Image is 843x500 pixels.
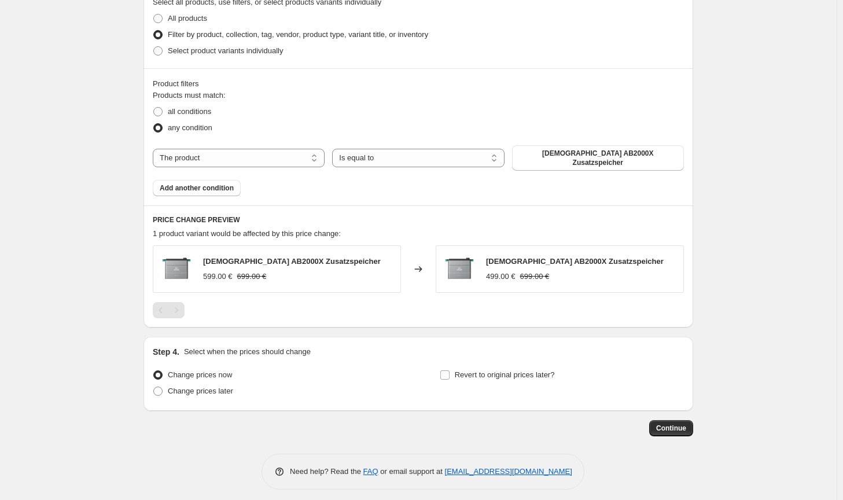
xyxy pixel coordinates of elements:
[168,46,283,55] span: Select product variants individually
[160,183,234,193] span: Add another condition
[153,229,341,238] span: 1 product variant would be affected by this price change:
[168,123,212,132] span: any condition
[442,252,477,286] img: Zendure_AB2000X_1_80x.webp
[363,467,378,476] a: FAQ
[656,424,686,433] span: Continue
[486,257,664,266] span: [DEMOGRAPHIC_DATA] AB2000X Zusatzspeicher
[519,149,677,167] span: [DEMOGRAPHIC_DATA] AB2000X Zusatzspeicher
[378,467,445,476] span: or email support at
[203,257,381,266] span: [DEMOGRAPHIC_DATA] AB2000X Zusatzspeicher
[455,370,555,379] span: Revert to original prices later?
[445,467,572,476] a: [EMAIL_ADDRESS][DOMAIN_NAME]
[153,78,684,90] div: Product filters
[168,387,233,395] span: Change prices later
[203,271,233,282] div: 599.00 €
[649,420,693,436] button: Continue
[486,271,516,282] div: 499.00 €
[168,370,232,379] span: Change prices now
[153,91,226,100] span: Products must match:
[237,271,267,282] strike: 699.00 €
[159,252,194,286] img: Zendure_AB2000X_1_80x.webp
[168,30,428,39] span: Filter by product, collection, tag, vendor, product type, variant title, or inventory
[168,107,211,116] span: all conditions
[153,346,179,358] h2: Step 4.
[153,180,241,196] button: Add another condition
[153,302,185,318] nav: Pagination
[184,346,311,358] p: Select when the prices should change
[168,14,207,23] span: All products
[290,467,363,476] span: Need help? Read the
[153,215,684,225] h6: PRICE CHANGE PREVIEW
[512,145,684,171] button: Zendure AB2000X Zusatzspeicher
[520,271,550,282] strike: 699.00 €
